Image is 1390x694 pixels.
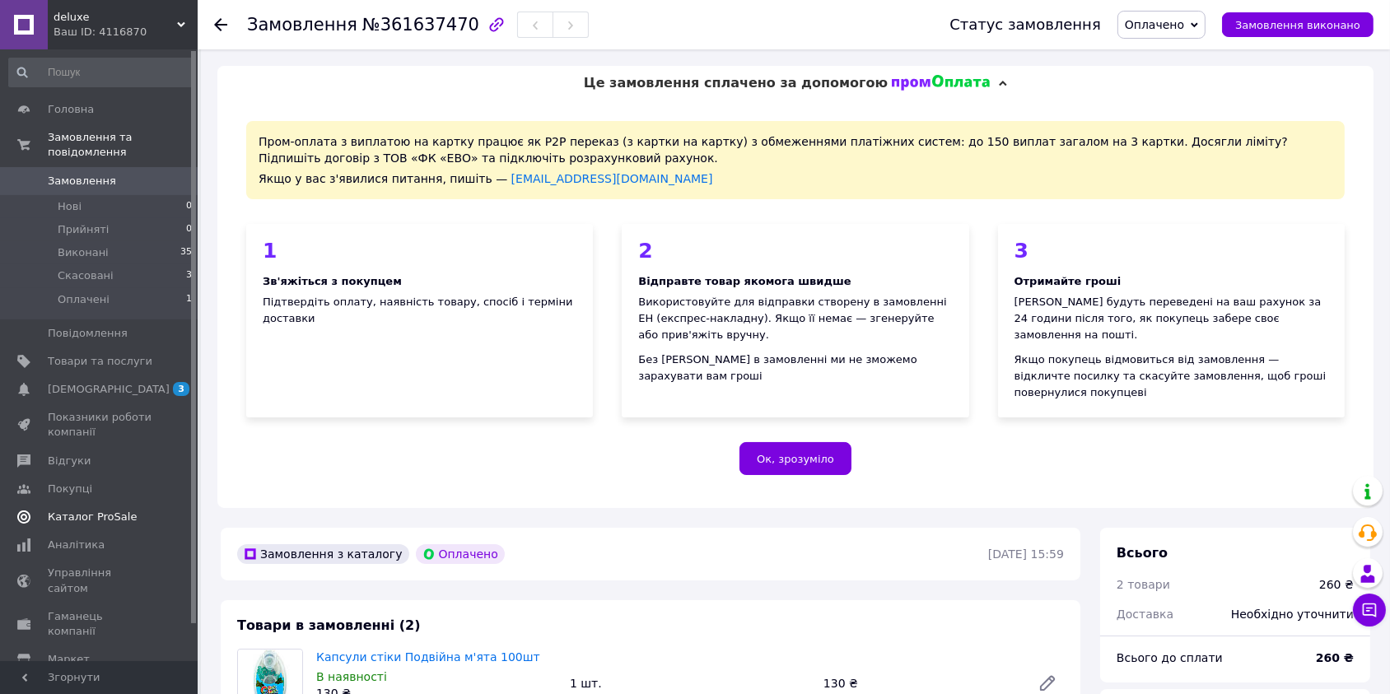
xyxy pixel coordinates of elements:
div: Використовуйте для відправки створену в замовленні ЕН (експрес-накладну). Якщо її немає — згенеру... [638,294,952,343]
b: Отримайте гроші [1015,275,1122,287]
span: Гаманець компанії [48,609,152,639]
div: [PERSON_NAME] будуть переведені на ваш рахунок за 24 години після того, як покупець забере своє з... [1015,294,1328,343]
span: [DEMOGRAPHIC_DATA] [48,382,170,397]
span: Головна [48,102,94,117]
div: Якщо покупець відмовиться від замовлення — відкличте посилку та скасуйте замовлення, щоб гроші по... [1015,352,1328,401]
div: 2 [638,240,952,261]
b: Зв'яжіться з покупцем [263,275,402,287]
div: Необхідно уточнити [1221,596,1364,632]
span: Скасовані [58,268,114,283]
div: 1 [263,240,576,261]
span: 3 [186,268,192,283]
span: 2 товари [1117,578,1170,591]
b: 260 ₴ [1316,651,1354,664]
span: Всього [1117,545,1168,561]
div: Пром-оплата з виплатою на картку працює як P2P переказ (з картки на картку) з обмеженнями платіжн... [246,121,1345,199]
div: 260 ₴ [1319,576,1354,593]
span: Замовлення та повідомлення [48,130,198,160]
button: Чат з покупцем [1353,594,1386,626]
div: Без [PERSON_NAME] в замовленні ми не зможемо зарахувати вам гроші [638,352,952,384]
div: Статус замовлення [949,16,1101,33]
div: Якщо у вас з'явилися питання, пишіть — [259,170,1332,187]
div: Ваш ID: 4116870 [54,25,198,40]
span: Товари та послуги [48,354,152,369]
div: 3 [1015,240,1328,261]
span: Замовлення [247,15,357,35]
span: Прийняті [58,222,109,237]
a: Капсули стіки Подвійна м'ята 100шт [316,650,540,664]
span: 35 [180,245,192,260]
span: Маркет [48,652,90,667]
span: В наявності [316,670,387,683]
input: Пошук [8,58,194,87]
span: Показники роботи компанії [48,410,152,440]
button: Ок, зрозуміло [739,442,851,475]
span: Аналітика [48,538,105,552]
a: [EMAIL_ADDRESS][DOMAIN_NAME] [511,172,713,185]
span: 1 [186,292,192,307]
span: Доставка [1117,608,1173,621]
span: 0 [186,222,192,237]
span: Ок, зрозуміло [757,453,834,465]
span: Це замовлення сплачено за допомогою [584,75,888,91]
span: Виконані [58,245,109,260]
span: Всього до сплати [1117,651,1223,664]
div: Замовлення з каталогу [237,544,409,564]
span: Оплачені [58,292,110,307]
span: Управління сайтом [48,566,152,595]
span: 3 [173,382,189,396]
span: 0 [186,199,192,214]
span: Відгуки [48,454,91,468]
div: Оплачено [416,544,505,564]
img: evopay logo [892,75,991,91]
span: Товари в замовленні (2) [237,617,421,633]
span: deluxe [54,10,177,25]
div: Підтвердіть оплату, наявність товару, спосіб і терміни доставки [263,294,576,327]
span: Нові [58,199,82,214]
b: Відправте товар якомога швидше [638,275,851,287]
span: Покупці [48,482,92,496]
span: Повідомлення [48,326,128,341]
span: Замовлення виконано [1235,19,1360,31]
button: Замовлення виконано [1222,12,1374,37]
span: Оплачено [1125,18,1184,31]
div: Повернутися назад [214,16,227,33]
span: Замовлення [48,174,116,189]
time: [DATE] 15:59 [988,547,1064,561]
span: №361637470 [362,15,479,35]
span: Каталог ProSale [48,510,137,524]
